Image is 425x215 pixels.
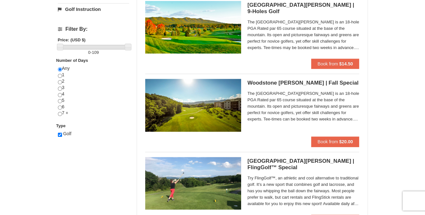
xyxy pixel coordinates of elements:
[248,175,359,207] span: Try FlingGolf™, an athletic and cool alternative to traditional golf. It's a new sport that combi...
[248,80,359,86] h5: Woodstone [PERSON_NAME] | Fall Special
[145,79,241,131] img: #5 @ Woodstone Meadows GC
[63,131,71,136] span: Golf
[58,3,129,15] a: Golf Instruction
[318,61,338,66] span: Book from
[88,50,91,55] span: 0
[56,123,66,128] strong: Type
[248,2,359,15] h5: [GEOGRAPHIC_DATA][PERSON_NAME] | 9-Holes Golf
[311,136,359,147] button: Book from $20.00
[318,139,338,144] span: Book from
[311,59,359,69] button: Book from $14.50
[248,158,359,171] h5: [GEOGRAPHIC_DATA][PERSON_NAME] | FlingGolf™ Special
[248,90,359,122] span: The [GEOGRAPHIC_DATA][PERSON_NAME] is an 18-hole PGA Rated par 65 course situated at the base of ...
[56,58,88,63] strong: Number of Days
[145,1,241,54] img: 6619859-87-49ad91d4.jpg
[58,65,129,123] div: Any 1 2 3 4 5 6 7 +
[58,26,129,32] h4: Filter By:
[339,139,353,144] strong: $20.00
[58,49,129,56] label: -
[92,50,99,55] span: 109
[248,19,359,51] span: The [GEOGRAPHIC_DATA][PERSON_NAME] is an 18-hole PGA Rated par 65 course situated at the base of ...
[339,61,353,66] strong: $14.50
[58,37,86,42] strong: Price: (USD $)
[145,157,241,210] img: 6619859-84-1dcf4d15.jpg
